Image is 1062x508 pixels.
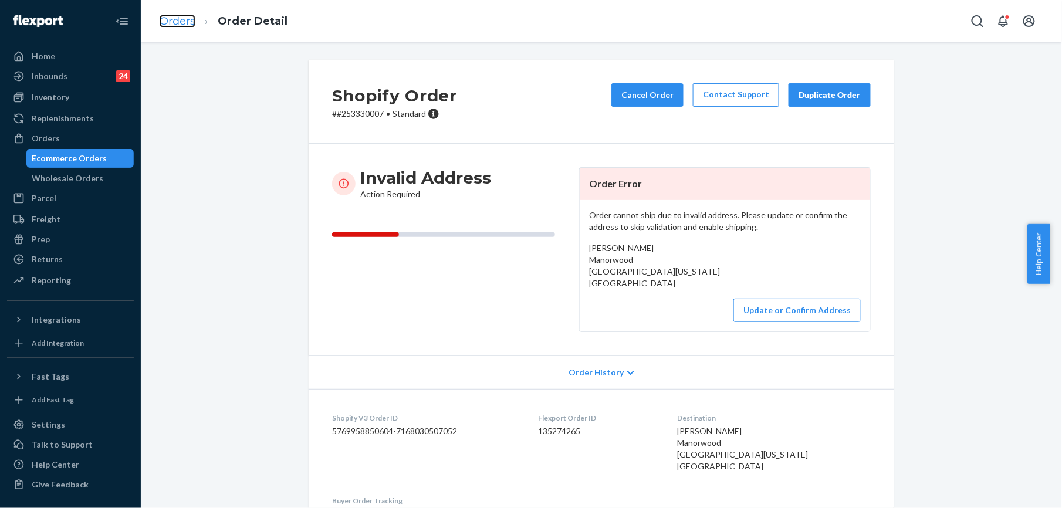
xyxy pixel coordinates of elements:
button: Fast Tags [7,367,134,386]
div: Prep [32,233,50,245]
a: Freight [7,210,134,229]
img: Flexport logo [13,15,63,27]
a: Inventory [7,88,134,107]
div: Inventory [32,92,69,103]
div: Reporting [32,275,71,286]
p: Order cannot ship due to invalid address. Please update or confirm the address to skip validation... [589,209,861,233]
div: Orders [32,133,60,144]
span: [PERSON_NAME] Manorwood [GEOGRAPHIC_DATA][US_STATE] [GEOGRAPHIC_DATA] [589,243,720,288]
div: Give Feedback [32,479,89,490]
dt: Flexport Order ID [538,413,658,423]
span: [PERSON_NAME] Manorwood [GEOGRAPHIC_DATA][US_STATE] [GEOGRAPHIC_DATA] [678,426,809,471]
dt: Buyer Order Tracking [332,496,519,506]
a: Ecommerce Orders [26,149,134,168]
button: Give Feedback [7,475,134,494]
dt: Shopify V3 Order ID [332,413,519,423]
a: Orders [160,15,195,28]
button: Help Center [1027,224,1050,284]
a: Talk to Support [7,435,134,454]
a: Reporting [7,271,134,290]
div: Replenishments [32,113,94,124]
div: Add Integration [32,338,84,348]
div: Home [32,50,55,62]
button: Open notifications [992,9,1015,33]
button: Open account menu [1017,9,1041,33]
a: Parcel [7,189,134,208]
a: Orders [7,129,134,148]
span: • [386,109,390,118]
a: Add Fast Tag [7,391,134,409]
a: Home [7,47,134,66]
dt: Destination [678,413,871,423]
a: Contact Support [693,83,779,107]
button: Cancel Order [611,83,684,107]
div: Action Required [360,167,491,200]
a: Returns [7,250,134,269]
div: Talk to Support [32,439,93,451]
div: Ecommerce Orders [32,153,107,164]
header: Order Error [580,168,870,200]
button: Integrations [7,310,134,329]
div: Add Fast Tag [32,395,74,405]
div: Fast Tags [32,371,69,382]
a: Add Integration [7,334,134,353]
button: Duplicate Order [789,83,871,107]
a: Prep [7,230,134,249]
a: Settings [7,415,134,434]
div: Duplicate Order [799,89,861,101]
a: Wholesale Orders [26,169,134,188]
div: Settings [32,419,65,431]
a: Help Center [7,455,134,474]
span: Order History [569,367,624,378]
div: Returns [32,253,63,265]
div: Inbounds [32,70,67,82]
button: Update or Confirm Address [733,299,861,322]
a: Inbounds24 [7,67,134,86]
p: # #253330007 [332,108,457,120]
div: Help Center [32,459,79,470]
h3: Invalid Address [360,167,491,188]
button: Open Search Box [966,9,989,33]
h2: Shopify Order [332,83,457,108]
div: Integrations [32,314,81,326]
dd: 5769958850604-7168030507052 [332,425,519,437]
a: Order Detail [218,15,288,28]
ol: breadcrumbs [150,4,297,39]
div: Freight [32,214,60,225]
span: Standard [393,109,426,118]
div: Wholesale Orders [32,172,104,184]
div: Parcel [32,192,56,204]
div: 24 [116,70,130,82]
dd: 135274265 [538,425,658,437]
a: Replenishments [7,109,134,128]
button: Close Navigation [110,9,134,33]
